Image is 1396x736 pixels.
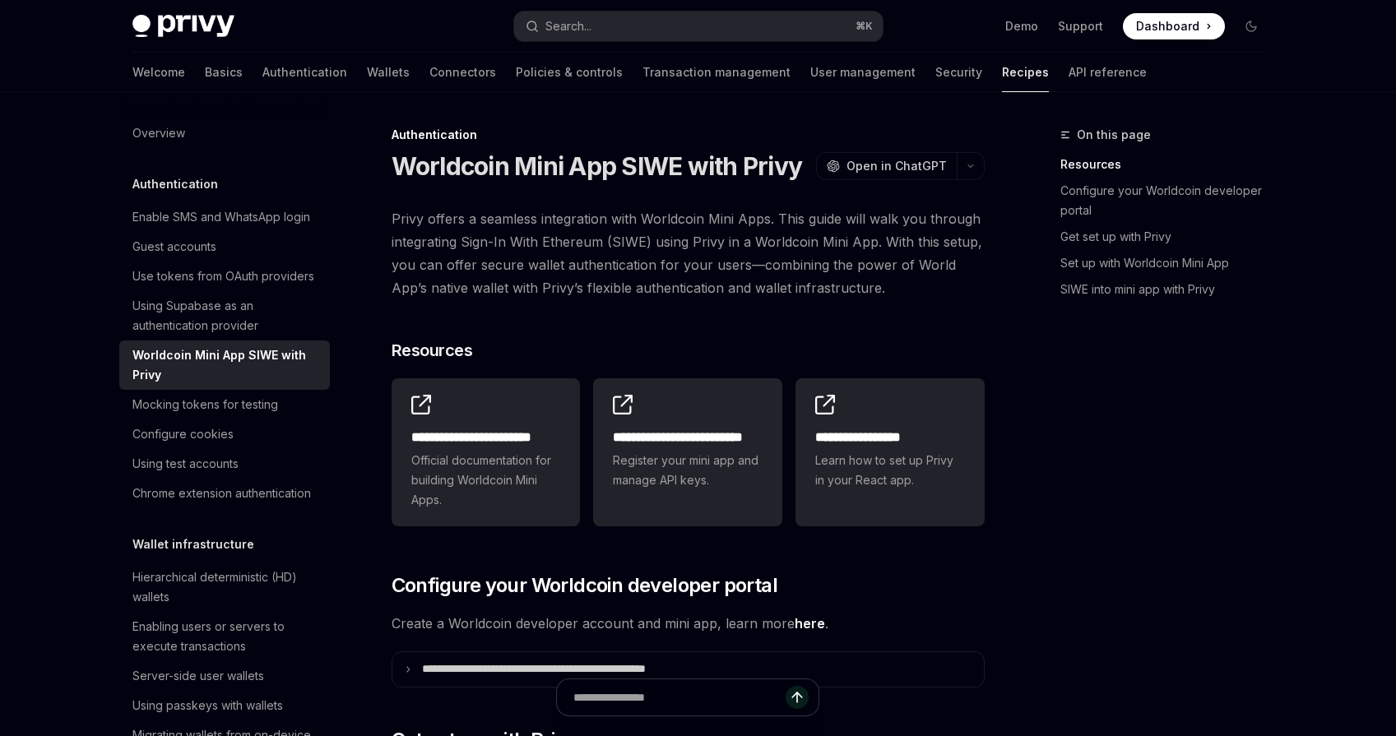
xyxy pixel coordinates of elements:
a: Authentication [262,53,347,92]
a: Demo [1005,18,1038,35]
a: Wallets [367,53,410,92]
a: Resources [1060,151,1278,178]
span: Official documentation for building Worldcoin Mini Apps. [411,451,561,510]
div: Search... [545,16,591,36]
span: Resources [392,339,473,362]
span: Configure your Worldcoin developer portal [392,572,777,599]
div: Overview [132,123,185,143]
div: Hierarchical deterministic (HD) wallets [132,567,320,607]
a: Policies & controls [516,53,623,92]
a: Connectors [429,53,496,92]
span: Learn how to set up Privy in your React app. [815,451,965,490]
h5: Wallet infrastructure [132,535,254,554]
a: Chrome extension authentication [119,479,330,508]
div: Using passkeys with wallets [132,696,283,715]
div: Server-side user wallets [132,666,264,686]
span: Dashboard [1136,18,1199,35]
div: Use tokens from OAuth providers [132,266,314,286]
a: SIWE into mini app with Privy [1060,276,1278,303]
span: ⌘ K [856,20,873,33]
a: Transaction management [642,53,791,92]
a: Overview [119,118,330,148]
a: Mocking tokens for testing [119,390,330,419]
a: Use tokens from OAuth providers [119,262,330,291]
a: Worldcoin Mini App SIWE with Privy [119,340,330,390]
a: Get set up with Privy [1060,224,1278,250]
a: Recipes [1002,53,1049,92]
h5: Authentication [132,174,218,194]
a: Support [1058,18,1103,35]
button: Send message [786,686,809,709]
a: Using Supabase as an authentication provider [119,291,330,340]
a: Using test accounts [119,449,330,479]
a: Guest accounts [119,232,330,262]
a: Configure your Worldcoin developer portal [1060,178,1278,224]
a: Set up with Worldcoin Mini App [1060,250,1278,276]
div: Worldcoin Mini App SIWE with Privy [132,345,320,385]
a: Security [935,53,982,92]
a: Enabling users or servers to execute transactions [119,612,330,661]
a: Basics [205,53,243,92]
a: Welcome [132,53,185,92]
a: Server-side user wallets [119,661,330,691]
div: Using test accounts [132,454,239,474]
span: Register your mini app and manage API keys. [613,451,763,490]
a: Using passkeys with wallets [119,691,330,720]
div: Guest accounts [132,237,216,257]
button: Toggle dark mode [1238,13,1264,39]
a: User management [810,53,916,92]
button: Search...⌘K [514,12,883,41]
div: Mocking tokens for testing [132,395,278,414]
a: Dashboard [1123,13,1225,39]
img: dark logo [132,15,234,38]
span: Privy offers a seamless integration with Worldcoin Mini Apps. This guide will walk you through in... [392,207,985,299]
button: Open in ChatGPT [816,152,957,180]
div: Configure cookies [132,424,234,444]
a: here [795,615,825,632]
a: Configure cookies [119,419,330,449]
span: Open in ChatGPT [846,158,947,174]
div: Enable SMS and WhatsApp login [132,207,310,227]
div: Chrome extension authentication [132,484,311,503]
a: Hierarchical deterministic (HD) wallets [119,562,330,612]
div: Enabling users or servers to execute transactions [132,617,320,656]
a: API reference [1069,53,1147,92]
div: Using Supabase as an authentication provider [132,296,320,336]
span: Create a Worldcoin developer account and mini app, learn more . [392,612,985,635]
h1: Worldcoin Mini App SIWE with Privy [392,151,803,181]
div: Authentication [392,127,985,143]
a: Enable SMS and WhatsApp login [119,202,330,232]
span: On this page [1077,125,1151,145]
